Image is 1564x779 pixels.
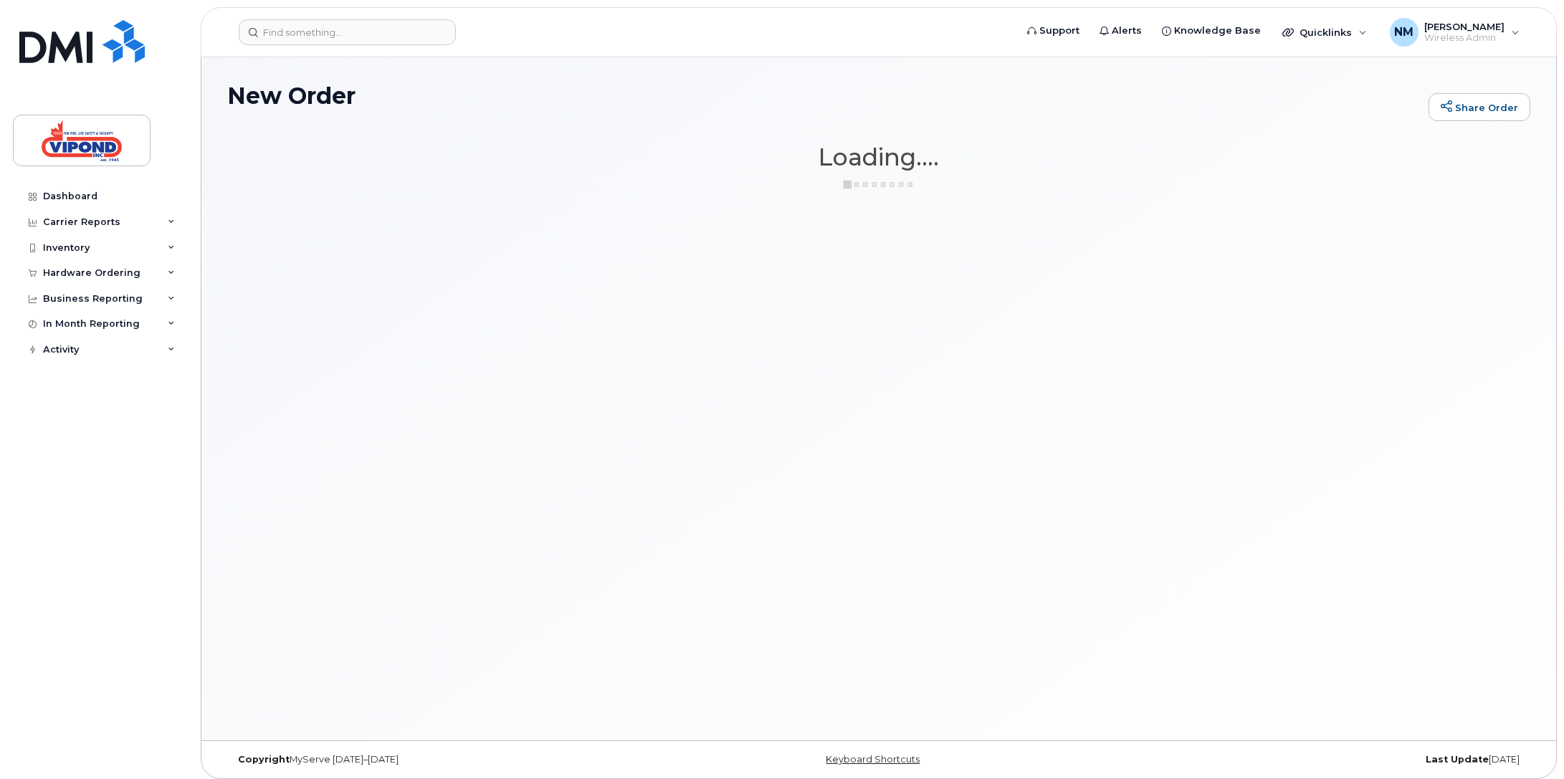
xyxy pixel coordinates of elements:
strong: Copyright [238,754,290,765]
a: Keyboard Shortcuts [826,754,920,765]
img: ajax-loader-3a6953c30dc77f0bf724df975f13086db4f4c1262e45940f03d1251963f1bf2e.gif [843,179,915,190]
div: MyServe [DATE]–[DATE] [227,754,662,765]
div: [DATE] [1096,754,1530,765]
strong: Last Update [1426,754,1489,765]
h1: New Order [227,83,1421,108]
a: Share Order [1429,93,1530,122]
h1: Loading.... [227,144,1530,170]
